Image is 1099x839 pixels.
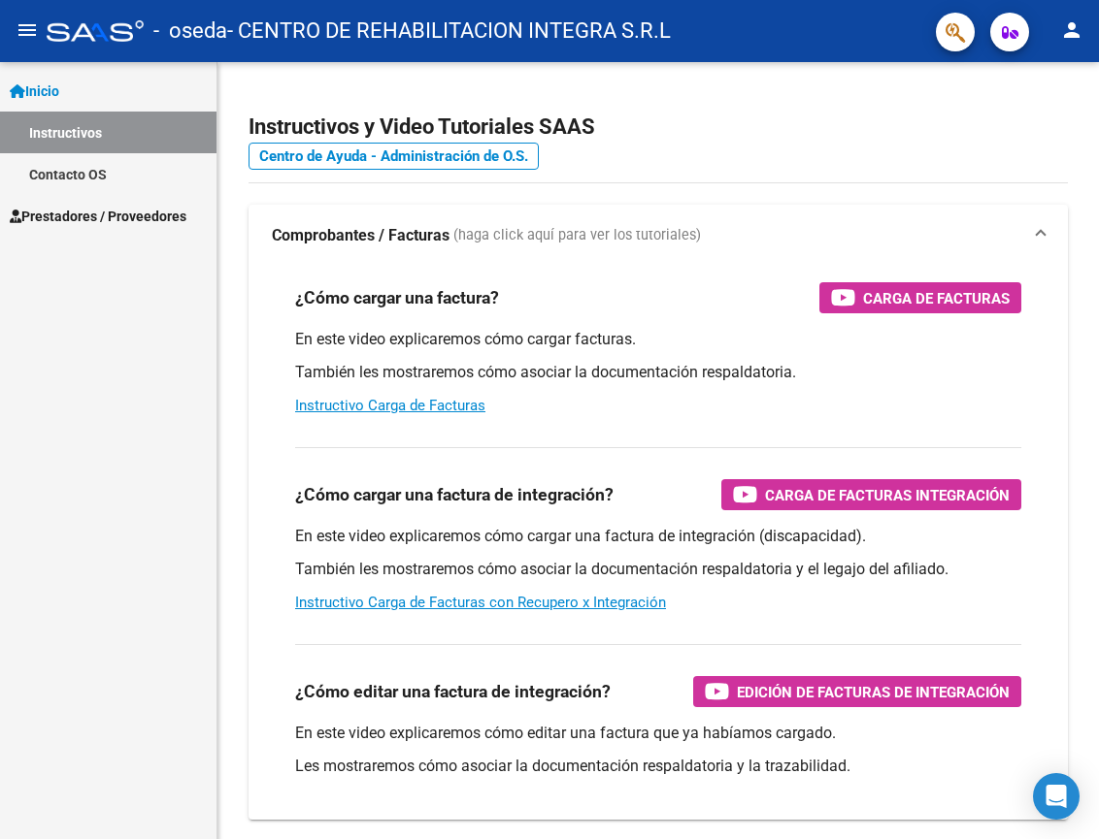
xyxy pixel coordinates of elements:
[693,676,1021,707] button: Edición de Facturas de integración
[295,329,1021,350] p: En este video explicaremos cómo cargar facturas.
[295,678,611,705] h3: ¿Cómo editar una factura de integración?
[16,18,39,42] mat-icon: menu
[295,481,614,508] h3: ¿Cómo cargar una factura de integración?
[765,483,1010,507] span: Carga de Facturas Integración
[863,286,1010,310] span: Carga de Facturas
[721,479,1021,510] button: Carga de Facturas Integración
[295,594,666,611] a: Instructivo Carga de Facturas con Recupero x Integración
[295,362,1021,383] p: También les mostraremos cómo asociar la documentación respaldatoria.
[295,723,1021,744] p: En este video explicaremos cómo editar una factura que ya habíamos cargado.
[153,10,227,52] span: - oseda
[295,756,1021,777] p: Les mostraremos cómo asociar la documentación respaldatoria y la trazabilidad.
[295,526,1021,547] p: En este video explicaremos cómo cargar una factura de integración (discapacidad).
[227,10,671,52] span: - CENTRO DE REHABILITACION INTEGRA S.R.L
[10,81,59,102] span: Inicio
[1060,18,1083,42] mat-icon: person
[819,282,1021,313] button: Carga de Facturas
[272,225,450,246] strong: Comprobantes / Facturas
[737,680,1010,704] span: Edición de Facturas de integración
[249,205,1068,267] mat-expansion-panel-header: Comprobantes / Facturas (haga click aquí para ver los tutoriales)
[295,559,1021,580] p: También les mostraremos cómo asociar la documentación respaldatoria y el legajo del afiliado.
[453,225,701,246] span: (haga click aquí para ver los tutoriales)
[10,206,186,227] span: Prestadores / Proveedores
[249,267,1068,820] div: Comprobantes / Facturas (haga click aquí para ver los tutoriales)
[249,109,1068,145] h2: Instructivos y Video Tutoriales SAAS
[295,284,499,311] h3: ¿Cómo cargar una factura?
[1033,773,1080,820] div: Open Intercom Messenger
[249,143,539,170] a: Centro de Ayuda - Administración de O.S.
[295,397,485,414] a: Instructivo Carga de Facturas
